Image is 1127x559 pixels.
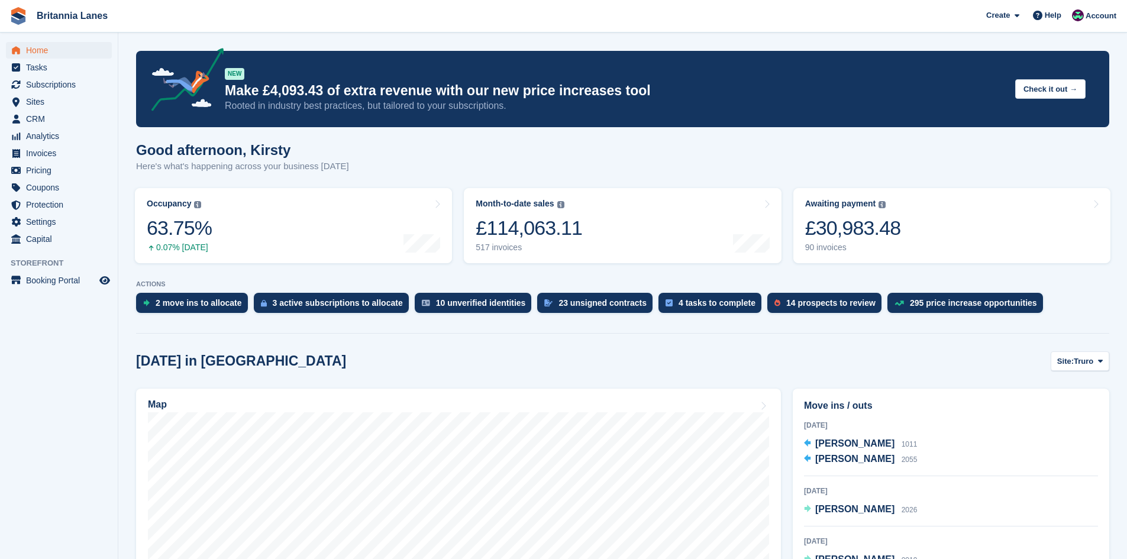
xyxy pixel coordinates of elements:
span: 2026 [902,506,918,514]
a: Britannia Lanes [32,6,112,25]
div: £114,063.11 [476,216,582,240]
div: NEW [225,68,244,80]
a: 3 active subscriptions to allocate [254,293,415,319]
img: contract_signature_icon-13c848040528278c33f63329250d36e43548de30e8caae1d1a13099fd9432cc5.svg [544,299,553,306]
a: Month-to-date sales £114,063.11 517 invoices [464,188,781,263]
div: 517 invoices [476,243,582,253]
a: 4 tasks to complete [658,293,767,319]
div: 2 move ins to allocate [156,298,242,308]
a: menu [6,128,112,144]
p: Make £4,093.43 of extra revenue with our new price increases tool [225,82,1006,99]
span: Protection [26,196,97,213]
img: stora-icon-8386f47178a22dfd0bd8f6a31ec36ba5ce8667c1dd55bd0f319d3a0aa187defe.svg [9,7,27,25]
span: Site: [1057,356,1074,367]
span: Create [986,9,1010,21]
div: [DATE] [804,486,1098,496]
span: 1011 [902,440,918,448]
a: 295 price increase opportunities [887,293,1049,319]
span: Analytics [26,128,97,144]
a: [PERSON_NAME] 2055 [804,452,917,467]
h2: [DATE] in [GEOGRAPHIC_DATA] [136,353,346,369]
img: move_ins_to_allocate_icon-fdf77a2bb77ea45bf5b3d319d69a93e2d87916cf1d5bf7949dd705db3b84f3ca.svg [143,299,150,306]
div: £30,983.48 [805,216,901,240]
img: price_increase_opportunities-93ffe204e8149a01c8c9dc8f82e8f89637d9d84a8eef4429ea346261dce0b2c0.svg [895,300,904,306]
p: ACTIONS [136,280,1109,288]
p: Here's what's happening across your business [DATE] [136,160,349,173]
div: Occupancy [147,199,191,209]
a: Occupancy 63.75% 0.07% [DATE] [135,188,452,263]
div: 295 price increase opportunities [910,298,1037,308]
a: menu [6,42,112,59]
a: 14 prospects to review [767,293,887,319]
a: menu [6,59,112,76]
div: Month-to-date sales [476,199,554,209]
div: 10 unverified identities [436,298,526,308]
img: task-75834270c22a3079a89374b754ae025e5fb1db73e45f91037f5363f120a921f8.svg [666,299,673,306]
span: Account [1086,10,1116,22]
span: Subscriptions [26,76,97,93]
span: Capital [26,231,97,247]
a: menu [6,93,112,110]
a: menu [6,162,112,179]
a: menu [6,179,112,196]
span: Sites [26,93,97,110]
span: [PERSON_NAME] [815,438,895,448]
a: Preview store [98,273,112,287]
img: icon-info-grey-7440780725fd019a000dd9b08b2336e03edf1995a4989e88bcd33f0948082b44.svg [194,201,201,208]
a: menu [6,196,112,213]
a: menu [6,145,112,161]
img: price-adjustments-announcement-icon-8257ccfd72463d97f412b2fc003d46551f7dbcb40ab6d574587a9cd5c0d94... [141,48,224,115]
span: Pricing [26,162,97,179]
span: Invoices [26,145,97,161]
div: 4 tasks to complete [679,298,755,308]
div: [DATE] [804,420,1098,431]
span: [PERSON_NAME] [815,454,895,464]
button: Check it out → [1015,79,1086,99]
img: active_subscription_to_allocate_icon-d502201f5373d7db506a760aba3b589e785aa758c864c3986d89f69b8ff3... [261,299,267,307]
h1: Good afternoon, Kirsty [136,142,349,158]
a: menu [6,231,112,247]
div: Awaiting payment [805,199,876,209]
a: [PERSON_NAME] 2026 [804,502,917,518]
span: 2055 [902,455,918,464]
span: Home [26,42,97,59]
a: menu [6,272,112,289]
div: 63.75% [147,216,212,240]
span: Truro [1074,356,1093,367]
img: verify_identity-adf6edd0f0f0b5bbfe63781bf79b02c33cf7c696d77639b501bdc392416b5a36.svg [422,299,430,306]
a: Awaiting payment £30,983.48 90 invoices [793,188,1110,263]
div: 90 invoices [805,243,901,253]
a: menu [6,111,112,127]
div: 23 unsigned contracts [558,298,647,308]
img: icon-info-grey-7440780725fd019a000dd9b08b2336e03edf1995a4989e88bcd33f0948082b44.svg [879,201,886,208]
a: 23 unsigned contracts [537,293,658,319]
span: Storefront [11,257,118,269]
div: [DATE] [804,536,1098,547]
a: [PERSON_NAME] 1011 [804,437,917,452]
h2: Move ins / outs [804,399,1098,413]
div: 14 prospects to review [786,298,876,308]
a: 10 unverified identities [415,293,538,319]
img: icon-info-grey-7440780725fd019a000dd9b08b2336e03edf1995a4989e88bcd33f0948082b44.svg [557,201,564,208]
a: 2 move ins to allocate [136,293,254,319]
a: menu [6,214,112,230]
span: [PERSON_NAME] [815,504,895,514]
span: Booking Portal [26,272,97,289]
img: prospect-51fa495bee0391a8d652442698ab0144808aea92771e9ea1ae160a38d050c398.svg [774,299,780,306]
button: Site: Truro [1051,351,1109,371]
span: Help [1045,9,1061,21]
p: Rooted in industry best practices, but tailored to your subscriptions. [225,99,1006,112]
span: Coupons [26,179,97,196]
h2: Map [148,399,167,410]
span: CRM [26,111,97,127]
span: Tasks [26,59,97,76]
span: Settings [26,214,97,230]
a: menu [6,76,112,93]
img: Kirsty Miles [1072,9,1084,21]
div: 3 active subscriptions to allocate [273,298,403,308]
div: 0.07% [DATE] [147,243,212,253]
